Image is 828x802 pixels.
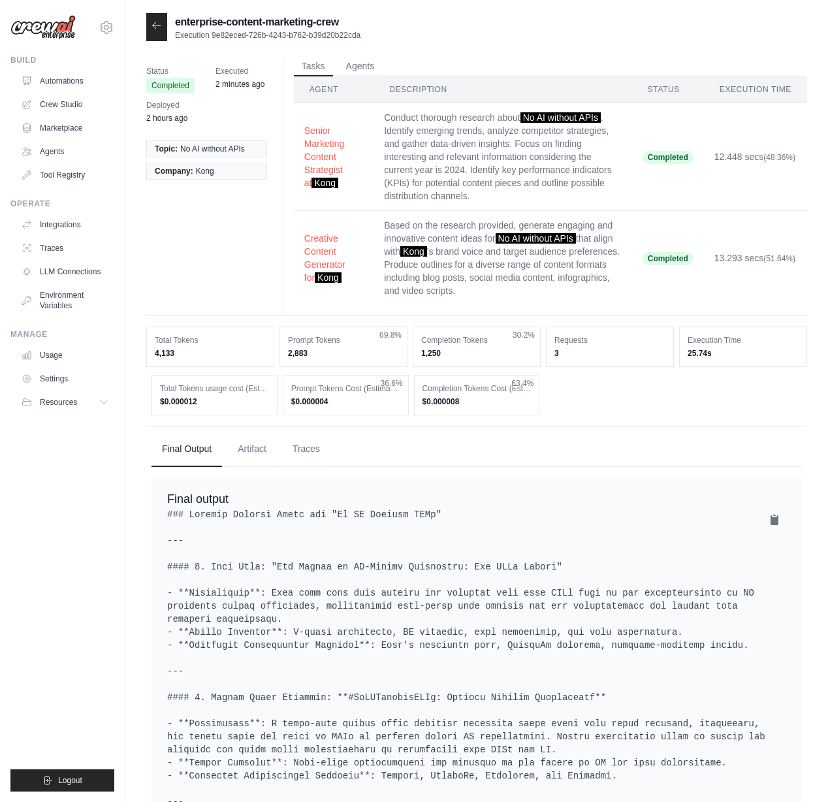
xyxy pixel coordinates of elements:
time: August 11, 2025 at 16:58 PDT [146,114,187,123]
span: Completed [643,151,693,164]
button: Tasks [294,57,333,76]
a: Traces [16,238,114,259]
span: Resources [40,397,77,408]
div: Build [10,55,114,65]
dd: $0.000008 [422,396,532,407]
a: Tool Registry [16,165,114,185]
dd: 1,250 [421,348,532,359]
dd: 2,883 [288,348,399,359]
td: 13.293 secs [704,211,807,306]
a: Settings [16,368,114,389]
span: Kong [311,178,338,188]
dd: 4,133 [155,348,266,359]
dt: Prompt Tokens [288,335,399,345]
a: Integrations [16,214,114,235]
span: Logout [58,775,82,786]
span: Kong [400,246,427,257]
button: Resources [16,392,114,413]
th: Execution Time [704,76,807,103]
span: Executed [215,65,264,78]
span: Deployed [146,99,187,112]
span: No AI without APIs [496,233,576,244]
span: 69.8% [379,330,402,340]
th: Status [632,76,704,103]
dt: Total Tokens usage cost (Estimated) [160,383,269,394]
span: Completed [146,78,195,93]
td: Based on the research provided, generate engaging and innovative content ideas for that align wit... [374,211,632,306]
a: LLM Connections [16,261,114,282]
a: Usage [16,345,114,366]
span: Completed [643,252,693,265]
dd: $0.000004 [291,396,400,407]
button: Senior Marketing Content Strategist atKong [304,124,363,189]
span: (51.64%) [763,254,795,263]
p: Execution 9e82eced-726b-4243-b762-b39d20b22cda [175,30,360,40]
a: Agents [16,141,114,162]
dd: 25.74s [688,348,799,359]
dt: Completion Tokens [421,335,532,345]
button: Artifact [227,432,277,467]
div: Operate [10,199,114,209]
a: Crew Studio [16,94,114,115]
span: 63.4% [511,378,533,389]
span: Status [146,65,195,78]
dd: $0.000012 [160,396,269,407]
span: Final output [167,492,229,505]
div: Manage [10,329,114,340]
dt: Execution Time [688,335,799,345]
span: No AI without APIs [180,144,245,154]
span: (48.36%) [763,153,795,162]
h2: enterprise-content-marketing-crew [175,14,360,30]
dt: Completion Tokens Cost (Estimated) [422,383,532,394]
a: Automations [16,71,114,91]
td: Conduct thorough research about . Identify emerging trends, analyze competitor strategies, and ga... [374,103,632,211]
span: 30.2% [513,330,535,340]
a: Marketplace [16,118,114,138]
span: Kong [315,272,342,283]
span: Company: [155,166,193,176]
a: Environment Variables [16,285,114,316]
dd: 3 [554,348,665,359]
span: 36.6% [381,378,403,389]
button: Final Output [151,432,222,467]
dt: Requests [554,335,665,345]
dt: Total Tokens [155,335,266,345]
button: Agents [338,57,383,76]
dt: Prompt Tokens Cost (Estimated) [291,383,400,394]
span: Kong [196,166,214,176]
th: Description [374,76,632,103]
span: No AI without APIs [520,112,601,123]
button: Creative Content Generator forKong [304,232,363,284]
button: Traces [282,432,330,467]
button: Logout [10,769,114,792]
img: Logo [10,15,76,40]
span: Topic: [155,144,178,154]
td: 12.448 secs [704,103,807,211]
time: August 11, 2025 at 18:31 PDT [215,80,264,89]
th: Agent [294,76,374,103]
